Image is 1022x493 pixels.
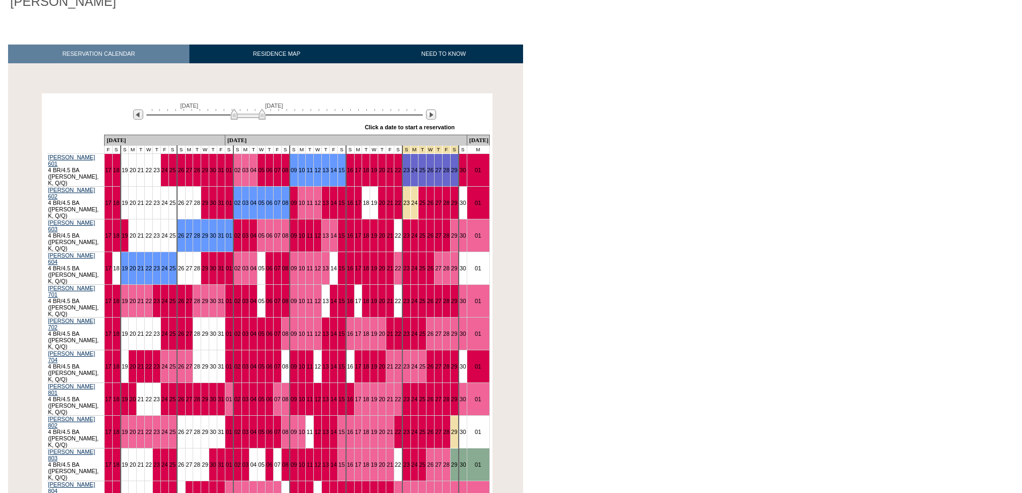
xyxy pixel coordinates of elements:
[379,232,385,239] a: 20
[113,167,120,173] a: 18
[435,232,442,239] a: 27
[443,265,450,271] a: 28
[226,330,232,337] a: 01
[282,330,289,337] a: 08
[113,298,120,304] a: 18
[314,200,321,206] a: 12
[137,167,144,173] a: 21
[371,200,377,206] a: 19
[210,330,216,337] a: 30
[411,330,418,337] a: 24
[137,265,144,271] a: 21
[113,363,120,370] a: 18
[475,167,481,173] a: 01
[129,265,136,271] a: 20
[122,298,128,304] a: 19
[250,200,256,206] a: 04
[48,350,95,363] a: [PERSON_NAME] 704
[427,265,433,271] a: 26
[395,265,401,271] a: 22
[299,298,305,304] a: 10
[460,200,466,206] a: 30
[282,167,289,173] a: 08
[186,265,193,271] a: 27
[435,200,442,206] a: 27
[395,232,401,239] a: 22
[339,298,345,304] a: 15
[347,167,354,173] a: 16
[210,200,216,206] a: 30
[170,363,176,370] a: 25
[435,330,442,337] a: 27
[322,167,329,173] a: 13
[371,330,377,337] a: 19
[226,298,232,304] a: 01
[234,167,241,173] a: 02
[299,265,305,271] a: 10
[419,200,425,206] a: 25
[258,232,264,239] a: 05
[145,330,152,337] a: 22
[153,167,160,173] a: 23
[387,298,393,304] a: 21
[129,167,136,173] a: 20
[427,330,433,337] a: 26
[242,265,249,271] a: 03
[161,298,168,304] a: 24
[178,363,185,370] a: 26
[210,298,216,304] a: 30
[250,298,256,304] a: 04
[178,167,185,173] a: 26
[137,298,144,304] a: 21
[153,330,160,337] a: 23
[403,200,410,206] a: 23
[145,363,152,370] a: 22
[355,232,362,239] a: 17
[122,265,128,271] a: 19
[129,200,136,206] a: 20
[202,232,208,239] a: 29
[299,232,305,239] a: 10
[306,265,313,271] a: 11
[105,232,112,239] a: 17
[258,265,264,271] a: 05
[330,298,337,304] a: 14
[355,265,362,271] a: 17
[339,265,345,271] a: 15
[266,298,273,304] a: 06
[202,298,208,304] a: 29
[170,330,176,337] a: 25
[314,167,321,173] a: 12
[210,265,216,271] a: 30
[314,298,321,304] a: 12
[48,187,95,200] a: [PERSON_NAME] 602
[274,167,281,173] a: 07
[291,167,297,173] a: 09
[186,330,193,337] a: 27
[282,298,289,304] a: 08
[322,330,329,337] a: 13
[460,167,466,173] a: 30
[202,200,208,206] a: 29
[218,298,224,304] a: 31
[194,167,200,173] a: 28
[339,167,345,173] a: 15
[306,330,313,337] a: 11
[129,330,136,337] a: 20
[250,232,256,239] a: 04
[379,265,385,271] a: 20
[330,167,337,173] a: 14
[460,330,466,337] a: 30
[371,298,377,304] a: 19
[347,298,354,304] a: 16
[178,232,185,239] a: 26
[161,363,168,370] a: 24
[379,167,385,173] a: 20
[170,232,176,239] a: 25
[387,232,393,239] a: 21
[113,330,120,337] a: 18
[161,265,168,271] a: 24
[194,330,200,337] a: 28
[153,200,160,206] a: 23
[403,298,410,304] a: 23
